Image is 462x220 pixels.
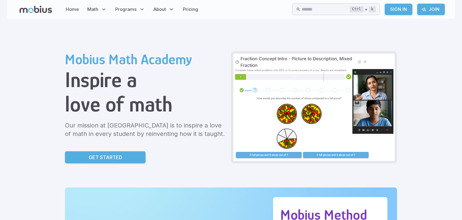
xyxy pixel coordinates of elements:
[350,6,363,12] kbd: Ctrl
[181,2,200,16] a: Pricing
[350,6,376,13] div: +
[115,6,137,13] span: Programs
[153,6,166,13] span: About
[417,4,445,15] a: Join
[64,2,81,16] a: Home
[385,4,412,15] a: Sign In
[233,54,395,161] img: Grade 6 Class
[89,154,122,161] p: Get Started
[65,68,226,92] h1: Inspire a
[65,121,226,138] p: Our mission at [GEOGRAPHIC_DATA] is to inspire a love of math in every student by reinventing how...
[369,6,376,12] kbd: k
[65,92,226,116] h1: love of math
[65,151,146,163] a: Get Started
[65,51,226,68] h2: Mobius Math Academy
[87,6,98,13] span: Math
